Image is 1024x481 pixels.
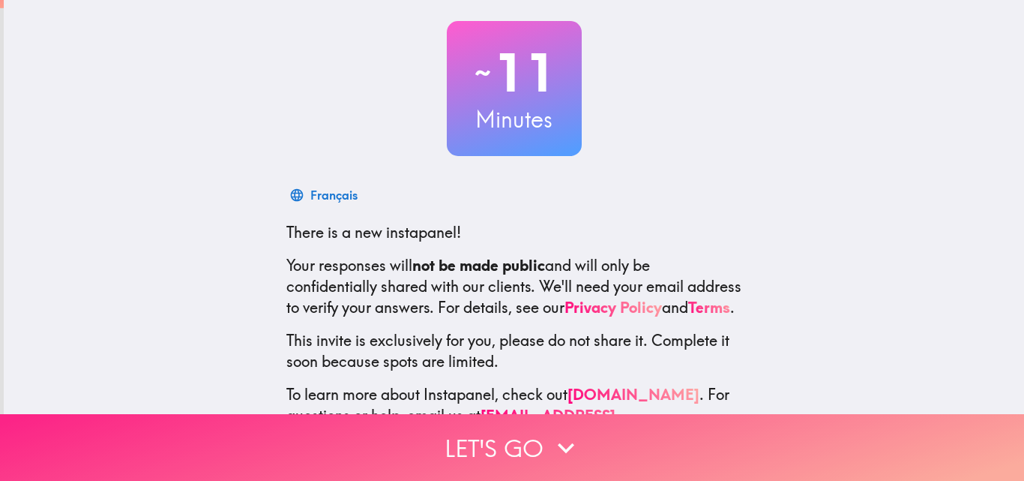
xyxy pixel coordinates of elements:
a: Privacy Policy [564,298,662,317]
h3: Minutes [447,104,582,135]
b: not be made public [412,256,545,275]
p: To learn more about Instapanel, check out . For questions or help, email us at . [286,384,742,447]
h2: 11 [447,42,582,104]
p: This invite is exclusively for you, please do not share it. Complete it soon because spots are li... [286,330,742,372]
a: [DOMAIN_NAME] [567,385,699,404]
button: Français [286,180,364,210]
span: There is a new instapanel! [286,223,461,242]
span: ~ [472,50,493,95]
a: Terms [688,298,730,317]
div: Français [310,185,358,206]
p: Your responses will and will only be confidentially shared with our clients. We'll need your emai... [286,255,742,318]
